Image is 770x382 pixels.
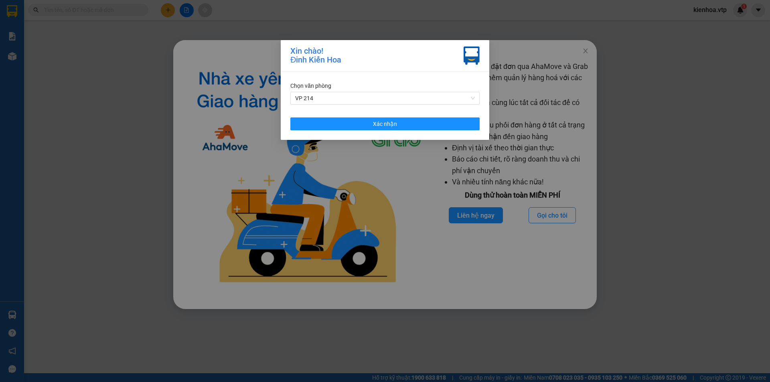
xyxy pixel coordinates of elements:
span: Xác nhận [373,119,397,128]
button: Xác nhận [290,117,480,130]
img: vxr-icon [464,46,480,65]
div: Chọn văn phòng [290,81,480,90]
span: VP 214 [295,92,475,104]
div: Xin chào! Đinh Kiến Hoa [290,46,341,65]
